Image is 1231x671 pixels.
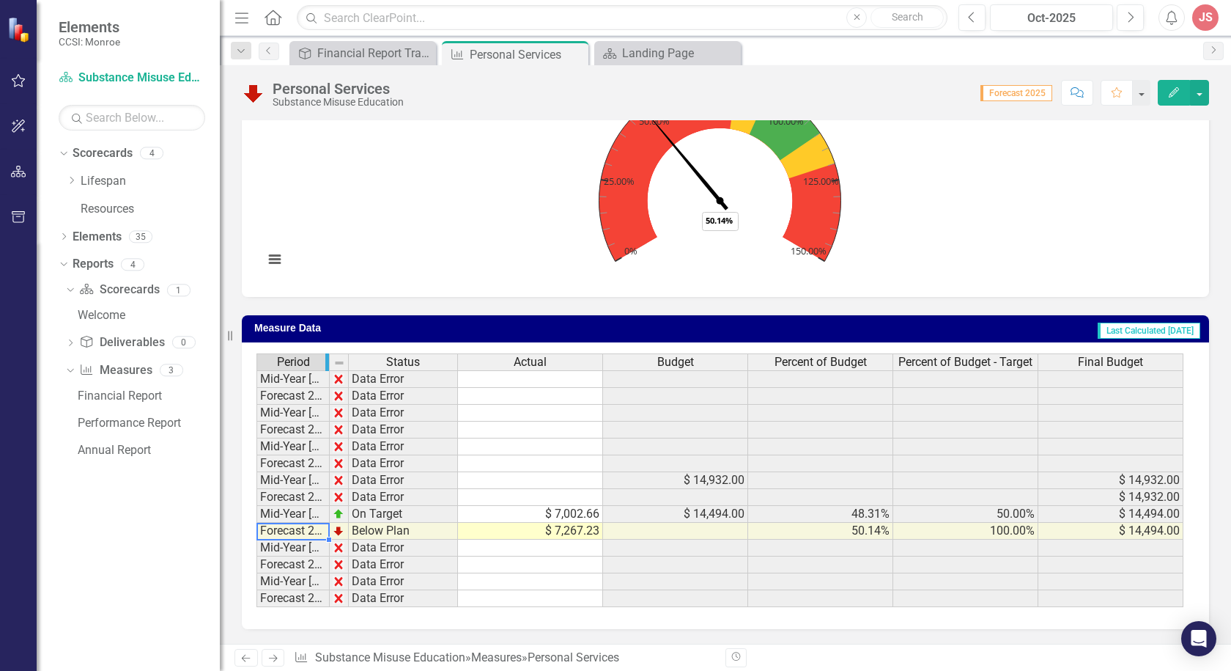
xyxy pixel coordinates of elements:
td: Data Error [349,370,458,388]
a: Resources [81,201,220,218]
td: Data Error [349,573,458,590]
td: $ 14,494.00 [603,506,748,523]
a: Welcome [74,304,220,327]
a: Elements [73,229,122,246]
svg: Interactive chart [256,62,1183,282]
img: Below Plan [242,81,265,105]
span: Status [386,356,420,369]
img: 8RzGQv4hRzfwDEJP2t+ZtbkIMiEdExVZRBbE2c44oI7n5H63pD5jMHjwNAAAAAElFTkSuQmCC [333,542,344,554]
div: Open Intercom Messenger [1181,621,1216,656]
td: Forecast 2023 [256,455,330,472]
a: Annual Report [74,439,220,462]
img: 8RzGQv4hRzfwDEJP2t+ZtbkIMiEdExVZRBbE2c44oI7n5H63pD5jMHjwNAAAAAElFTkSuQmCC [333,576,344,587]
span: Final Budget [1078,356,1143,369]
a: Scorecards [73,145,133,162]
td: Data Error [349,388,458,405]
div: 35 [129,230,152,243]
img: 8RzGQv4hRzfwDEJP2t+ZtbkIMiEdExVZRBbE2c44oI7n5H63pD5jMHjwNAAAAAElFTkSuQmCC [333,474,344,486]
td: Forecast 2026 [256,557,330,573]
div: Financial Report Tracker [317,44,432,62]
span: Search [892,11,923,23]
td: Forecast 2027 [256,590,330,607]
td: Mid-Year [DATE] [256,506,330,523]
td: Forecast 2021 [256,388,330,405]
span: Percent of Budget [775,356,867,369]
img: 8RzGQv4hRzfwDEJP2t+ZtbkIMiEdExVZRBbE2c44oI7n5H63pD5jMHjwNAAAAAElFTkSuQmCC [333,593,344,604]
td: $ 14,932.00 [1038,472,1183,489]
span: Budget [657,356,694,369]
td: Forecast 2025 [256,523,330,540]
text: 100.00% [768,114,804,127]
div: 4 [121,258,144,271]
a: Financial Report [74,384,220,408]
td: Data Error [349,472,458,489]
td: Data Error [349,439,458,455]
div: Annual Report [78,444,220,457]
td: Mid-Year [DATE] [256,370,330,388]
div: 0 [172,337,196,349]
a: Landing Page [598,44,737,62]
div: Personal Services [528,650,619,664]
td: 100.00% [893,523,1038,540]
td: Forecast 2022 [256,422,330,439]
div: » » [294,650,714,667]
text: 125.00% [803,175,839,188]
img: 8RzGQv4hRzfwDEJP2t+ZtbkIMiEdExVZRBbE2c44oI7n5H63pD5jMHjwNAAAAAElFTkSuQmCC [333,424,344,436]
img: 8RzGQv4hRzfwDEJP2t+ZtbkIMiEdExVZRBbE2c44oI7n5H63pD5jMHjwNAAAAAElFTkSuQmCC [333,441,344,452]
div: 1 [167,284,191,296]
div: Personal Services [470,45,585,64]
span: Last Calculated [DATE] [1098,323,1200,339]
a: Reports [73,256,114,273]
div: Oct-2025 [995,10,1108,27]
td: Mid-Year [DATE] [256,573,330,590]
h3: Measure Data [254,323,624,334]
img: 8DAGhfEEPCf229AAAAAElFTkSuQmCC [333,357,345,369]
span: Percent of Budget - Target [898,356,1032,369]
input: Search ClearPoint... [297,5,947,31]
td: $ 14,494.00 [1038,523,1183,540]
img: zOikAAAAAElFTkSuQmCC [333,508,344,520]
img: 8RzGQv4hRzfwDEJP2t+ZtbkIMiEdExVZRBbE2c44oI7n5H63pD5jMHjwNAAAAAElFTkSuQmCC [333,491,344,503]
div: Performance Report [78,417,220,430]
button: Oct-2025 [990,4,1113,31]
input: Search Below... [59,105,205,131]
span: Period [277,356,310,369]
img: 8RzGQv4hRzfwDEJP2t+ZtbkIMiEdExVZRBbE2c44oI7n5H63pD5jMHjwNAAAAAElFTkSuQmCC [333,407,344,419]
div: Chart. Highcharts interactive chart. [256,62,1194,282]
td: On Target [349,506,458,523]
span: Forecast 2025 [980,85,1052,101]
text: 50.00% [639,114,670,127]
div: Personal Services [273,81,404,97]
div: Welcome [78,309,220,322]
button: JS [1192,4,1219,31]
div: Substance Misuse Education [273,97,404,108]
img: 8RzGQv4hRzfwDEJP2t+ZtbkIMiEdExVZRBbE2c44oI7n5H63pD5jMHjwNAAAAAElFTkSuQmCC [333,458,344,469]
img: TnMDeAgwAPMxUmUi88jYAAAAAElFTkSuQmCC [333,525,344,537]
a: Substance Misuse Education [315,650,465,664]
small: CCSI: Monroe [59,36,120,48]
td: Mid-Year [DATE] [256,472,330,489]
td: $ 7,267.23 [458,523,603,540]
td: Data Error [349,405,458,422]
text: 150.00% [791,244,827,257]
td: $ 14,932.00 [603,472,748,489]
td: 48.31% [748,506,893,523]
path: 50.139575. Percent of Budget. [649,116,728,210]
td: Forecast 2024 [256,489,330,506]
td: Data Error [349,422,458,439]
td: 50.14% [748,523,893,540]
div: 4 [140,147,163,160]
td: Below Plan [349,523,458,540]
td: Mid-Year [DATE] [256,540,330,557]
a: Performance Report [74,411,220,435]
a: Measures [79,362,152,379]
a: Measures [471,650,522,664]
img: 8RzGQv4hRzfwDEJP2t+ZtbkIMiEdExVZRBbE2c44oI7n5H63pD5jMHjwNAAAAAElFTkSuQmCC [333,559,344,571]
a: Substance Misuse Education [59,70,205,87]
img: 8RzGQv4hRzfwDEJP2t+ZtbkIMiEdExVZRBbE2c44oI7n5H63pD5jMHjwNAAAAAElFTkSuQmCC [333,390,344,402]
div: Landing Page [622,44,737,62]
text: 50.14% [706,215,733,226]
td: Data Error [349,540,458,557]
td: Data Error [349,455,458,472]
text: 0% [624,244,637,257]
